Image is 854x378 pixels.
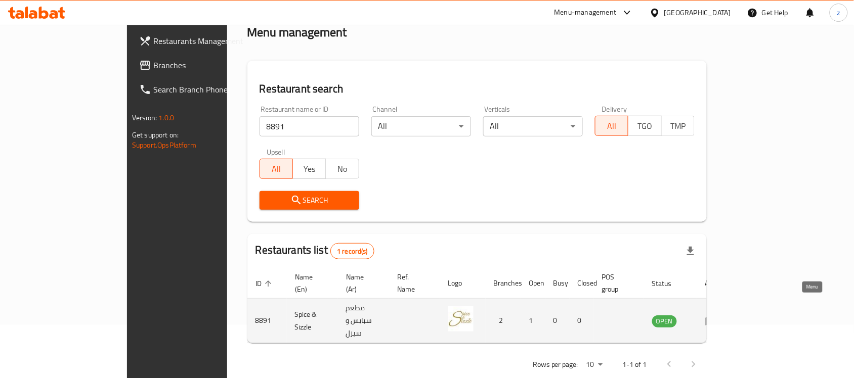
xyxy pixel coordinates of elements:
button: TMP [661,116,695,136]
td: 2 [486,299,521,343]
span: Name (Ar) [346,271,377,295]
button: All [260,159,293,179]
th: Busy [545,268,570,299]
a: Search Branch Phone [131,77,270,102]
div: Total records count [330,243,374,259]
table: enhanced table [247,268,732,343]
th: Closed [570,268,594,299]
span: Version: [132,111,157,124]
a: Restaurants Management [131,29,270,53]
label: Upsell [267,149,285,156]
th: Logo [440,268,486,299]
h2: Menu management [247,24,347,40]
input: Search for restaurant name or ID.. [260,116,359,136]
span: 1 record(s) [331,247,374,256]
span: TGO [632,119,657,133]
span: Name (En) [295,271,326,295]
label: Delivery [602,106,627,113]
td: 0 [570,299,594,343]
div: Rows per page: [582,357,607,372]
p: Rows per page: [533,358,578,371]
div: Export file [678,239,703,263]
span: No [330,162,355,176]
button: Search [260,191,359,210]
span: Branches [153,59,262,71]
span: All [600,119,624,133]
span: Yes [297,162,322,176]
span: 1.0.0 [158,111,174,124]
span: TMP [666,119,691,133]
div: [GEOGRAPHIC_DATA] [664,7,731,18]
td: 0 [545,299,570,343]
span: ID [255,277,275,290]
img: Spice & Sizzle [448,306,474,332]
td: Spice & Sizzle [287,299,338,343]
th: Action [697,268,732,299]
span: Search Branch Phone [153,83,262,96]
p: 1-1 of 1 [623,358,647,371]
div: OPEN [652,315,677,327]
td: 1 [521,299,545,343]
div: Menu-management [554,7,617,19]
span: POS group [602,271,632,295]
a: Support.OpsPlatform [132,138,196,152]
div: All [483,116,583,136]
th: Open [521,268,545,299]
a: Branches [131,53,270,77]
span: Get support on: [132,128,179,141]
span: OPEN [652,315,677,327]
span: Restaurants Management [153,35,262,47]
span: All [264,162,289,176]
div: All [371,116,471,136]
span: Status [652,277,685,290]
span: Search [268,194,351,207]
h2: Restaurants list [255,243,374,259]
button: TGO [628,116,661,136]
span: Ref. Name [397,271,428,295]
th: Branches [486,268,521,299]
button: All [595,116,628,136]
span: z [837,7,840,18]
button: Yes [292,159,326,179]
h2: Restaurant search [260,81,695,97]
td: مطعم سبايس و سيزل [338,299,389,343]
button: No [325,159,359,179]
